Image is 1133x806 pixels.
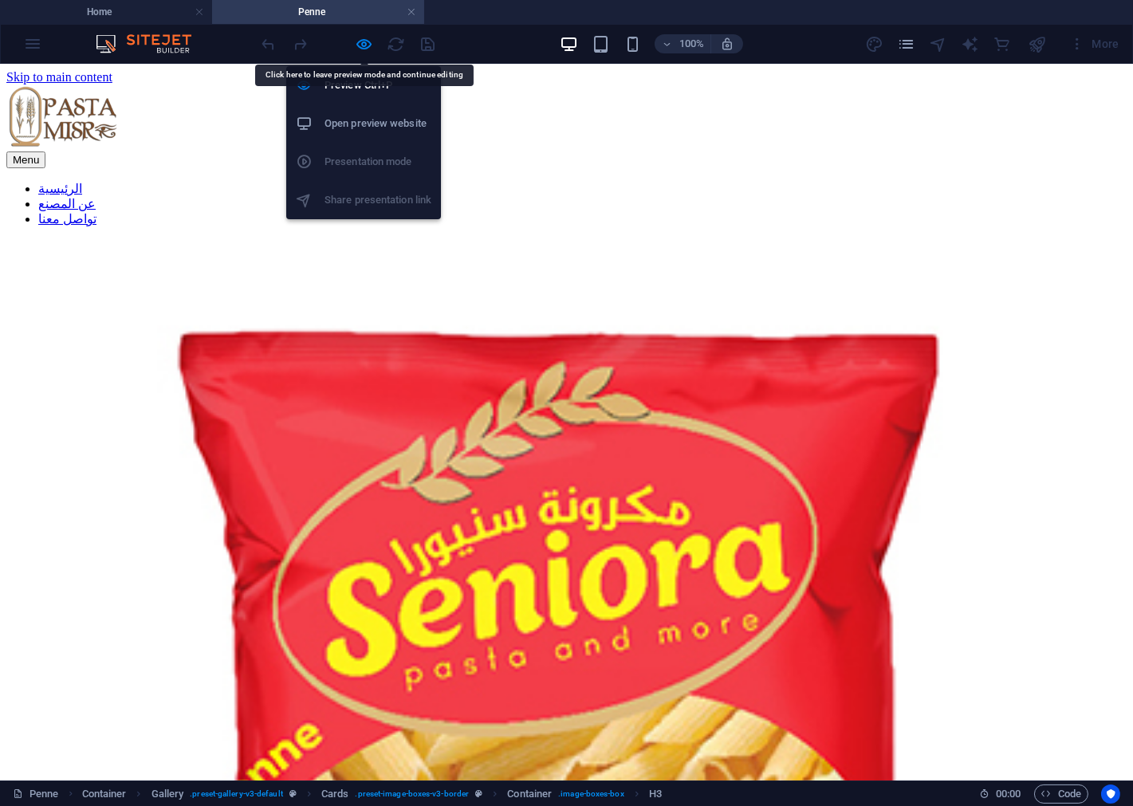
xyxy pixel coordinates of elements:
i: On resize automatically adjust zoom level to fit chosen device. [720,37,734,51]
h6: 100% [679,34,704,53]
h4: Penne [212,3,424,21]
a: Click to cancel selection. Double-click to open Pages [13,784,59,804]
img: Editor Logo [92,34,211,53]
span: Click to select. Double-click to edit [321,784,348,804]
span: Click to select. Double-click to edit [82,784,127,804]
button: pages [897,34,916,53]
span: Click to select. Double-click to edit [507,784,552,804]
span: . preset-gallery-v3-default [190,784,282,804]
a: Skip to main content [6,6,112,20]
button: Code [1034,784,1088,804]
i: This element is a customizable preset [475,789,482,798]
span: : [1007,788,1009,800]
h6: Session time [979,784,1021,804]
nav: breadcrumb [82,784,662,804]
span: Code [1041,784,1081,804]
i: This element is a customizable preset [289,789,297,798]
span: 00 00 [996,784,1021,804]
button: Usercentrics [1101,784,1120,804]
span: . image-boxes-box [558,784,624,804]
span: Click to select. Double-click to edit [151,784,184,804]
button: 100% [655,34,711,53]
h6: Preview Ctrl+P [325,76,431,95]
i: Pages (Ctrl+Alt+S) [897,35,915,53]
h6: Open preview website [325,114,431,133]
span: . preset-image-boxes-v3-border [355,784,469,804]
span: Click to select. Double-click to edit [649,784,662,804]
